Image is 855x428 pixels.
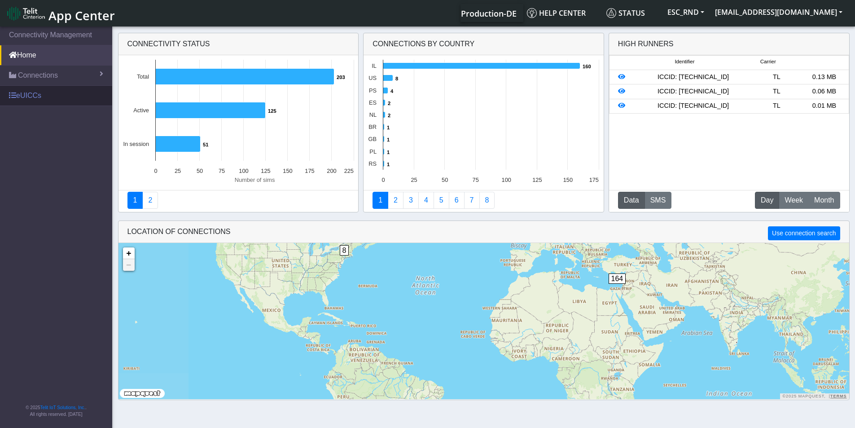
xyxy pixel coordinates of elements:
[527,8,586,18] span: Help center
[662,4,710,20] button: ESC_RND
[502,176,511,183] text: 100
[118,221,849,243] div: LOCATION OF CONNECTIONS
[337,75,345,80] text: 203
[368,136,377,142] text: GB
[760,58,776,66] span: Carrier
[369,111,377,118] text: NL
[382,176,385,183] text: 0
[7,4,114,23] a: App Center
[634,72,753,82] div: ICCID: [TECHNICAL_ID]
[675,58,694,66] span: Identifier
[368,160,377,167] text: RS
[133,107,149,114] text: Active
[800,72,848,82] div: 0.13 MB
[603,4,662,22] a: Status
[344,168,353,174] text: 225
[434,192,449,209] a: Usage by Carrier
[369,99,377,106] text: ES
[388,192,403,209] a: Carrier
[606,8,645,18] span: Status
[372,62,377,69] text: IL
[753,87,800,97] div: TL
[442,176,448,183] text: 50
[373,192,388,209] a: Connections By Country
[368,124,377,130] text: BR
[369,87,377,94] text: PS
[800,101,848,111] div: 0.01 MB
[618,39,674,49] div: High Runners
[753,72,800,82] div: TL
[753,101,800,111] div: TL
[234,176,275,183] text: Number of sims
[800,87,848,97] div: 0.06 MB
[814,195,834,206] span: Month
[239,168,248,174] text: 100
[196,168,202,174] text: 50
[283,168,292,174] text: 150
[305,168,314,174] text: 175
[370,148,377,155] text: PL
[645,192,672,209] button: SMS
[127,192,350,209] nav: Summary paging
[634,87,753,97] div: ICCID: [TECHNICAL_ID]
[118,33,359,55] div: Connectivity status
[779,192,809,209] button: Week
[154,168,157,174] text: 0
[634,101,753,111] div: ICCID: [TECHNICAL_ID]
[460,4,516,22] a: Your current platform instance
[203,142,208,147] text: 51
[387,125,390,130] text: 1
[449,192,465,209] a: 14 Days Trend
[127,192,143,209] a: Connectivity status
[418,192,434,209] a: Connections By Carrier
[136,73,149,80] text: Total
[761,195,773,206] span: Day
[387,162,390,167] text: 1
[461,8,517,19] span: Production-DE
[387,150,390,155] text: 1
[618,192,645,209] button: Data
[523,4,603,22] a: Help center
[40,405,85,410] a: Telit IoT Solutions, Inc.
[48,7,115,24] span: App Center
[373,192,595,209] nav: Summary paging
[388,101,390,106] text: 2
[18,70,58,81] span: Connections
[327,168,336,174] text: 200
[785,195,803,206] span: Week
[473,176,479,183] text: 75
[563,176,573,183] text: 150
[390,88,394,94] text: 4
[830,394,847,398] a: Terms
[755,192,779,209] button: Day
[7,6,45,21] img: logo-telit-cinterion-gw-new.png
[464,192,480,209] a: Zero Session
[387,137,390,142] text: 1
[403,192,419,209] a: Usage per Country
[123,259,135,271] a: Zoom out
[123,141,149,147] text: In session
[589,176,599,183] text: 175
[411,176,417,183] text: 25
[142,192,158,209] a: Deployment status
[532,176,542,183] text: 125
[780,393,849,399] div: ©2025 MapQuest, |
[581,231,590,258] div: 1
[388,113,390,118] text: 2
[808,192,840,209] button: Month
[261,168,270,174] text: 125
[395,76,398,81] text: 8
[364,33,604,55] div: Connections By Country
[368,75,377,81] text: US
[710,4,848,20] button: [EMAIL_ADDRESS][DOMAIN_NAME]
[123,247,135,259] a: Zoom in
[174,168,180,174] text: 25
[606,8,616,18] img: status.svg
[583,64,591,69] text: 160
[768,226,840,240] button: Use connection search
[268,108,276,114] text: 125
[218,168,224,174] text: 75
[340,245,349,256] span: 8
[609,274,626,284] span: 164
[479,192,495,209] a: Not Connected for 30 days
